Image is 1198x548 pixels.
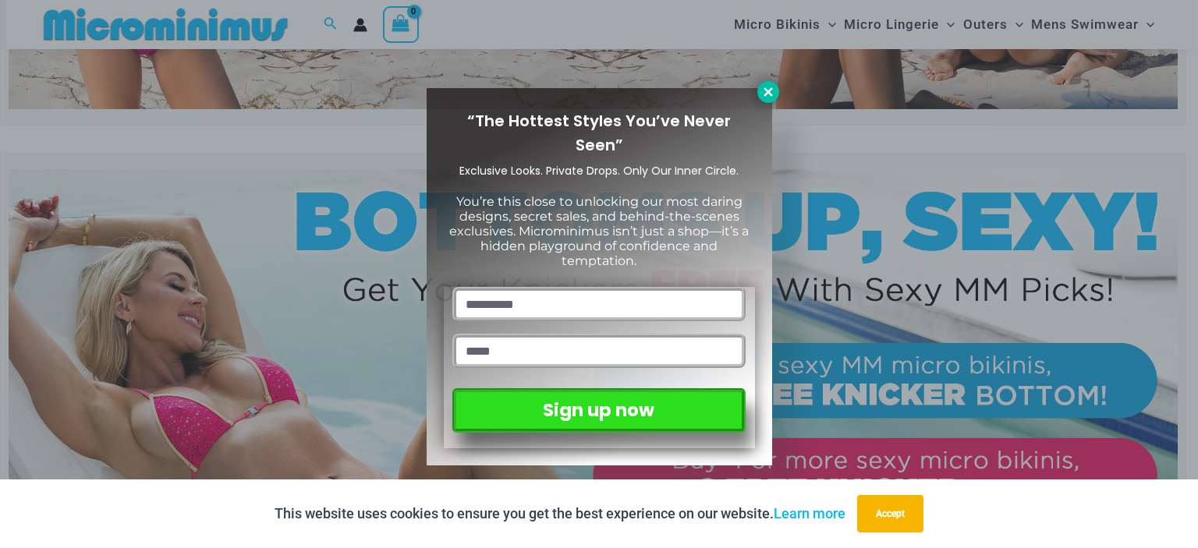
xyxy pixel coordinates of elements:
button: Close [757,81,779,103]
span: Exclusive Looks. Private Drops. Only Our Inner Circle. [459,163,739,179]
span: “The Hottest Styles You’ve Never Seen” [467,110,731,156]
button: Sign up now [452,388,745,433]
p: This website uses cookies to ensure you get the best experience on our website. [275,502,845,525]
a: Learn more [774,505,845,521]
span: You’re this close to unlocking our most daring designs, secret sales, and behind-the-scenes exclu... [449,194,749,269]
button: Accept [857,495,923,532]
